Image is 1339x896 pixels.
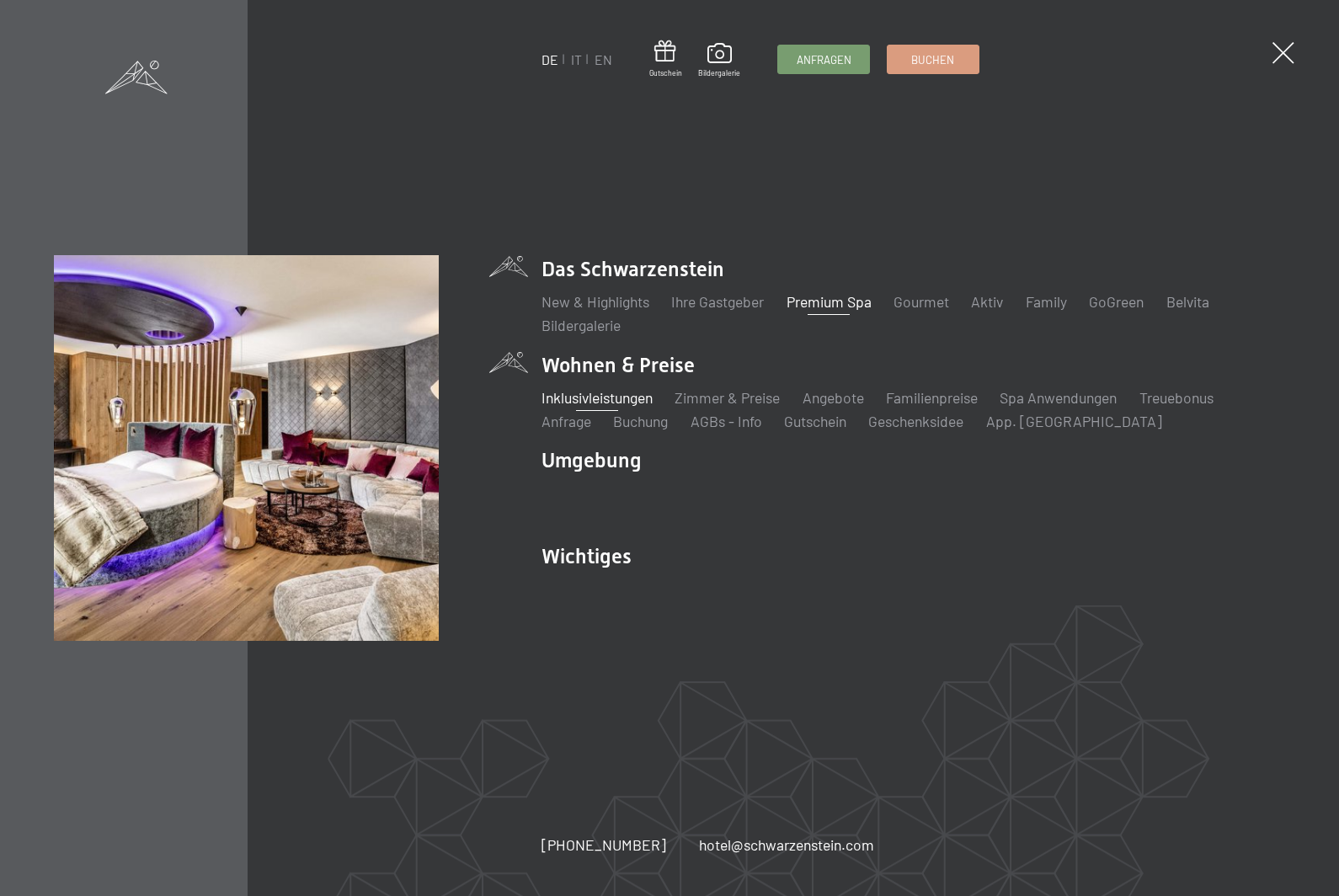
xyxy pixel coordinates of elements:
[971,292,1003,311] a: Aktiv
[649,40,682,78] a: Gutschein
[541,835,666,856] a: [PHONE_NUMBER]
[699,835,874,856] a: hotel@schwarzenstein.com
[675,388,780,407] a: Zimmer & Preise
[541,388,653,407] a: Inklusivleistungen
[671,292,764,311] a: Ihre Gastgeber
[649,68,682,78] span: Gutschein
[571,51,582,67] a: IT
[541,412,591,430] a: Anfrage
[886,388,978,407] a: Familienpreise
[1139,388,1214,407] a: Treuebonus
[911,52,954,67] span: Buchen
[691,412,762,430] a: AGBs - Info
[868,412,963,430] a: Geschenksidee
[894,292,949,311] a: Gourmet
[1166,292,1209,311] a: Belvita
[787,292,872,311] a: Premium Spa
[541,292,649,311] a: New & Highlights
[986,412,1162,430] a: App. [GEOGRAPHIC_DATA]
[1026,292,1067,311] a: Family
[613,412,668,430] a: Buchung
[595,51,612,67] a: EN
[784,412,846,430] a: Gutschein
[541,51,558,67] a: DE
[54,255,440,641] img: Ein Wellness-Urlaub in Südtirol – 7.700 m² Spa, 10 Saunen
[1000,388,1117,407] a: Spa Anwendungen
[1089,292,1144,311] a: GoGreen
[778,45,869,73] a: Anfragen
[698,43,740,78] a: Bildergalerie
[797,52,851,67] span: Anfragen
[888,45,979,73] a: Buchen
[698,68,740,78] span: Bildergalerie
[541,835,666,854] span: [PHONE_NUMBER]
[541,316,621,334] a: Bildergalerie
[803,388,864,407] a: Angebote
